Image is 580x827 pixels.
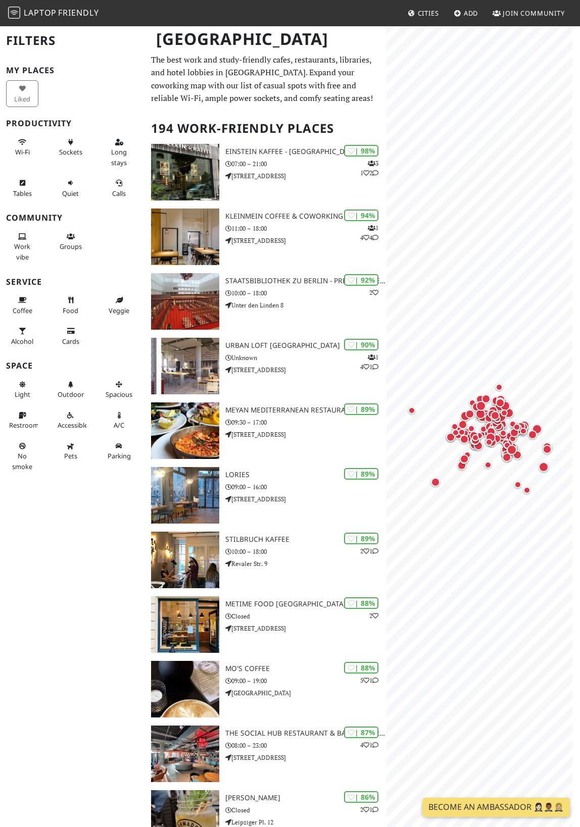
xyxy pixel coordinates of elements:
[418,9,439,18] span: Cities
[225,753,386,762] p: [STREET_ADDRESS]
[485,437,497,449] div: Map marker
[485,424,497,436] div: Map marker
[225,482,386,492] p: 09:00 – 16:00
[483,420,497,434] div: Map marker
[111,147,127,167] span: Long stays
[13,306,32,315] span: Coffee
[497,427,509,439] div: Map marker
[6,66,139,75] h3: My Places
[151,726,219,782] img: The Social Hub Restaurant & Bar Berlin
[151,467,219,524] img: Lories
[151,596,219,653] img: metime food Berlin
[225,430,386,439] p: [STREET_ADDRESS]
[456,418,469,431] div: Map marker
[225,341,386,350] h3: URBAN LOFT [GEOGRAPHIC_DATA]
[486,404,499,417] div: Map marker
[225,224,386,233] p: 11:00 – 18:00
[464,9,478,18] span: Add
[225,171,386,181] p: [STREET_ADDRESS]
[516,425,529,438] div: Map marker
[14,242,30,261] span: People working
[6,25,139,56] h2: Filters
[360,223,378,242] p: 1 4 4
[450,427,462,439] div: Map marker
[449,421,461,433] div: Map marker
[360,159,378,178] p: 3 1 2
[444,431,457,444] div: Map marker
[145,338,386,394] a: URBAN LOFT Berlin | 90% 141 URBAN LOFT [GEOGRAPHIC_DATA] Unknown [STREET_ADDRESS]
[474,393,487,406] div: Map marker
[468,438,481,451] div: Map marker
[360,740,378,750] p: 4 1
[360,352,378,372] p: 1 4 1
[458,409,472,423] div: Map marker
[9,421,39,430] span: Restroom
[404,4,443,22] a: Cities
[55,228,87,255] button: Groups
[503,9,565,18] span: Join Community
[494,393,507,406] div: Map marker
[461,449,473,461] div: Map marker
[151,54,380,105] p: The best work and study-friendly cafes, restaurants, libraries, and hotel lobbies in [GEOGRAPHIC_...
[482,411,496,425] div: Map marker
[470,400,483,413] div: Map marker
[225,236,386,245] p: [STREET_ADDRESS]
[225,288,386,298] p: 10:00 – 18:00
[521,484,533,496] div: Map marker
[145,726,386,782] a: The Social Hub Restaurant & Bar Berlin | 87% 41 The Social Hub Restaurant & Bar [GEOGRAPHIC_DATA]...
[145,144,386,200] a: Einstein Kaffee - Charlottenburg | 98% 312 Einstein Kaffee - [GEOGRAPHIC_DATA] 07:00 – 21:00 [STR...
[491,413,503,425] div: Map marker
[479,392,493,405] div: Map marker
[344,210,378,221] div: | 94%
[151,402,219,459] img: Meyan Mediterranean Restaurant
[12,451,32,471] span: Smoke free
[455,459,468,472] div: Map marker
[225,817,386,827] p: Leipziger Pl. 12
[55,134,87,161] button: Sockets
[360,676,378,685] p: 5 1
[344,533,378,544] div: | 89%
[458,433,471,446] div: Map marker
[145,209,386,265] a: KleinMein Coffee & Coworking | 94% 144 KleinMein Coffee & Coworking 11:00 – 18:00 [STREET_ADDRESS]
[225,794,386,802] h3: [PERSON_NAME]
[145,532,386,588] a: Stilbruch Kaffee | 89% 21 Stilbruch Kaffee 10:00 – 18:00 Revaler Str. 9
[508,426,521,439] div: Map marker
[151,144,219,200] img: Einstein Kaffee - Charlottenburg
[106,390,132,399] span: Spacious
[58,390,84,399] span: Outdoor area
[6,361,139,371] h3: Space
[225,805,386,815] p: Closed
[145,402,386,459] a: Meyan Mediterranean Restaurant | 89% Meyan Mediterranean Restaurant 09:30 – 17:00 [STREET_ADDRESS]
[344,662,378,674] div: | 88%
[484,431,498,445] div: Map marker
[493,399,507,413] div: Map marker
[6,376,38,403] button: Light
[494,395,507,408] div: Map marker
[481,428,494,440] div: Map marker
[494,396,507,409] div: Map marker
[15,147,30,157] span: Stable Wi-Fi
[473,407,488,421] div: Map marker
[456,426,468,438] div: Map marker
[480,422,494,436] div: Map marker
[344,597,378,609] div: | 88%
[55,407,87,434] button: Accessible
[112,189,126,198] span: Video/audio calls
[225,159,386,169] p: 07:00 – 21:00
[472,439,485,452] div: Map marker
[145,596,386,653] a: metime food Berlin | 88% 2 metime food [GEOGRAPHIC_DATA] Closed [STREET_ADDRESS]
[344,791,378,803] div: | 86%
[151,209,219,265] img: KleinMein Coffee & Coworking
[6,323,38,349] button: Alcohol
[225,300,386,310] p: Unter den Linden 8
[225,624,386,633] p: [STREET_ADDRESS]
[103,175,135,201] button: Calls
[489,409,502,422] div: Map marker
[6,134,38,161] button: Wi-Fi
[225,535,386,544] h3: Stilbruch Kaffee
[469,434,482,447] div: Map marker
[491,402,503,415] div: Map marker
[145,661,386,717] a: Mo's Coffee | 88% 51 Mo's Coffee 09:00 – 19:00 [GEOGRAPHIC_DATA]
[109,306,129,315] span: Veggie
[15,390,30,399] span: Natural light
